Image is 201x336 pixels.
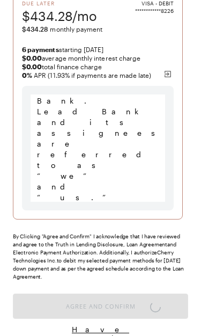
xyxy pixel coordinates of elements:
[163,70,172,78] img: svg%3e
[22,63,42,70] strong: $0.00
[22,46,59,53] strong: 6 payments
[22,7,97,25] span: $434.28/mo
[13,294,188,319] button: Agree and Confirm
[22,25,48,33] span: $434.28
[22,45,174,54] span: starting [DATE]
[22,62,174,71] span: total finance charge
[22,71,32,79] b: 0 %
[22,71,174,79] span: APR (11.93% if payments are made late)
[22,25,174,33] span: monthly payment
[22,54,174,62] span: average monthly interest charge
[13,232,188,281] div: By Clicking "Agree and Confirm" I acknowledge that I have reviewed and agree to the Truth in Lend...
[22,54,42,62] strong: $0.00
